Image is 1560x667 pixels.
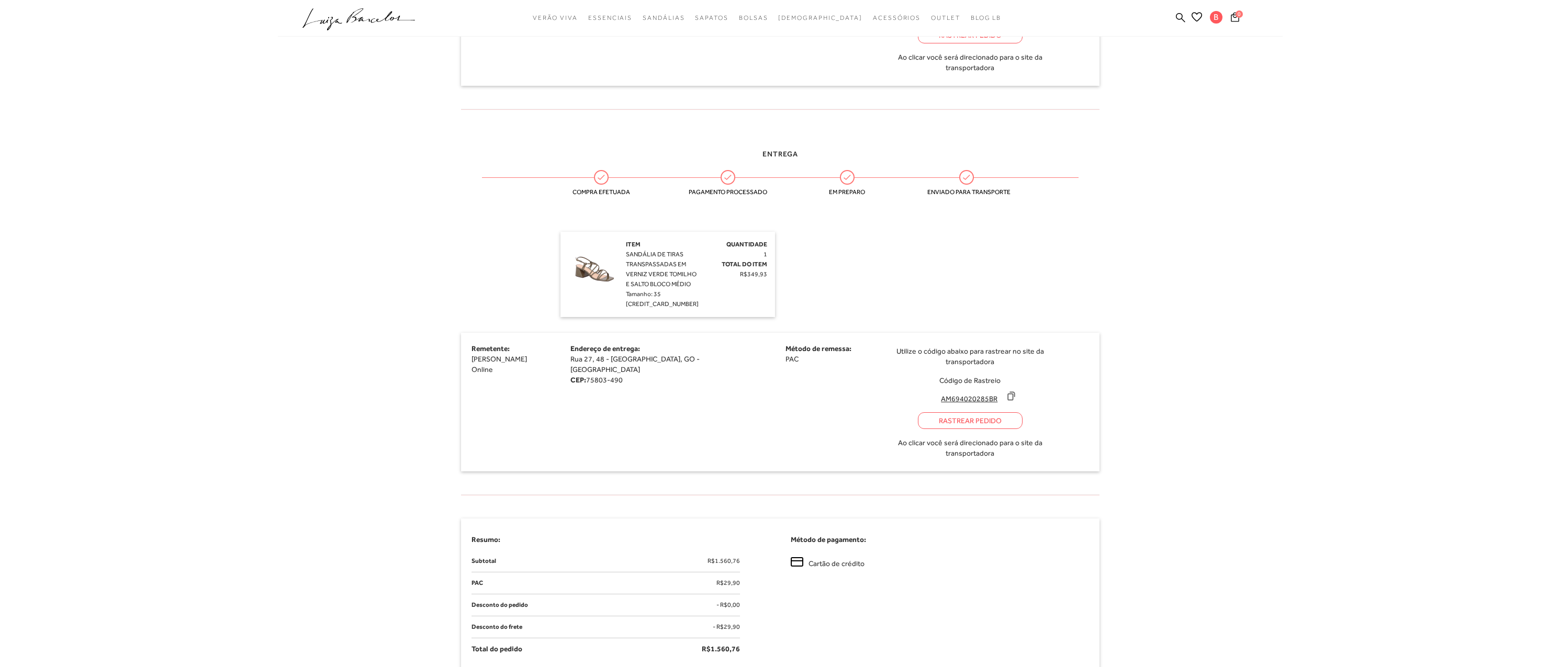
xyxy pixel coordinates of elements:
[939,376,1001,385] span: Código de Rastreio
[586,376,623,384] span: 75803-490
[643,14,684,21] span: Sandálias
[472,344,510,353] span: Remetente:
[588,14,632,21] span: Essenciais
[778,8,862,28] a: noSubCategoriesText
[626,251,697,288] span: SANDÁLIA DE TIRAS TRANSPASSADAS EM VERNIZ VERDE TOMILHO E SALTO BLOCO MÉDIO
[472,534,770,545] h4: Resumo:
[971,8,1001,28] a: BLOG LB
[791,534,1089,545] h4: Método de pagamento:
[472,556,496,567] span: Subtotal
[1210,11,1222,24] span: B
[808,188,886,196] span: Em preparo
[927,188,1006,196] span: Enviado para transporte
[472,600,528,611] span: Desconto do pedido
[764,251,767,258] span: 1
[716,578,740,589] span: R$29,90
[931,14,960,21] span: Outlet
[971,14,1001,21] span: BLOG LB
[695,14,728,21] span: Sapatos
[472,643,522,654] span: Total do pedido
[1228,12,1242,26] button: 0
[562,188,641,196] span: Compra efetuada
[689,188,767,196] span: Pagamento processado
[570,376,586,384] strong: CEP:
[726,241,767,248] span: Quantidade
[588,8,632,28] a: categoryNavScreenReaderText
[570,355,700,374] span: Rua 27, 48 - [GEOGRAPHIC_DATA], GO - [GEOGRAPHIC_DATA]
[708,556,740,567] span: R$1.560,76
[568,240,621,292] img: SANDÁLIA DE TIRAS TRANSPASSADAS EM VERNIZ VERDE TOMILHO E SALTO BLOCO MÉDIO
[918,412,1023,429] a: Rastrear Pedido
[702,643,740,654] span: R$1.560,76
[472,578,483,589] span: PAC
[716,601,719,608] span: -
[739,14,768,21] span: Bolsas
[1205,10,1228,27] button: B
[722,261,767,268] span: Total do Item
[873,14,921,21] span: Acessórios
[1236,10,1243,18] span: 0
[720,601,740,608] span: R$0,00
[873,8,921,28] a: categoryNavScreenReaderText
[643,8,684,28] a: categoryNavScreenReaderText
[533,14,578,21] span: Verão Viva
[762,150,798,158] span: Entrega
[740,270,767,278] span: R$349,93
[876,437,1064,458] span: Ao clicar você será direcionado para o site da transportadora
[626,241,641,248] span: Item
[713,623,715,630] span: -
[716,623,740,630] span: R$29,90
[570,344,640,353] span: Endereço de entrega:
[533,8,578,28] a: categoryNavScreenReaderText
[472,355,527,374] span: [PERSON_NAME] Online
[695,8,728,28] a: categoryNavScreenReaderText
[626,300,699,308] span: [CREDIT_CARD_NUMBER]
[472,621,522,632] span: Desconto do frete
[778,14,862,21] span: [DEMOGRAPHIC_DATA]
[785,344,851,353] span: Método de remessa:
[931,8,960,28] a: categoryNavScreenReaderText
[809,558,865,569] span: Cartão de crédito
[876,346,1064,367] span: Utilize o código abaixo para rastrear no site da transportadora
[785,355,799,363] span: PAC
[876,52,1064,73] span: Ao clicar você será direcionado para o site da transportadora
[626,290,661,298] span: Tamanho: 35
[739,8,768,28] a: categoryNavScreenReaderText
